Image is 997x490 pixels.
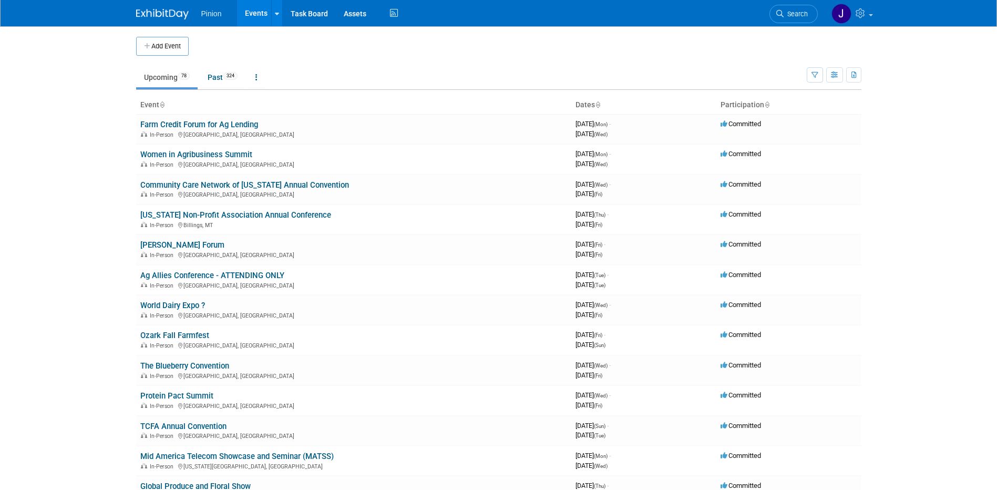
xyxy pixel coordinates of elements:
[140,401,567,410] div: [GEOGRAPHIC_DATA], [GEOGRAPHIC_DATA]
[769,5,818,23] a: Search
[575,180,611,188] span: [DATE]
[136,96,571,114] th: Event
[150,191,177,198] span: In-Person
[140,391,213,401] a: Protein Pact Summit
[141,282,147,288] img: In-Person Event
[607,271,609,279] span: -
[140,422,227,431] a: TCFA Annual Convention
[200,67,245,87] a: Past324
[594,483,605,489] span: (Thu)
[594,131,608,137] span: (Wed)
[594,121,608,127] span: (Mon)
[141,131,147,137] img: In-Person Event
[594,312,602,318] span: (Fri)
[140,331,209,340] a: Ozark Fall Farmfest
[721,301,761,309] span: Committed
[575,331,605,339] span: [DATE]
[575,301,611,309] span: [DATE]
[140,301,205,310] a: World Dairy Expo ?
[594,212,605,218] span: (Thu)
[140,431,567,440] div: [GEOGRAPHIC_DATA], [GEOGRAPHIC_DATA]
[150,463,177,470] span: In-Person
[575,462,608,469] span: [DATE]
[721,422,761,430] span: Committed
[721,452,761,460] span: Committed
[575,431,605,439] span: [DATE]
[575,250,602,258] span: [DATE]
[150,342,177,349] span: In-Person
[140,281,567,289] div: [GEOGRAPHIC_DATA], [GEOGRAPHIC_DATA]
[721,240,761,248] span: Committed
[721,210,761,218] span: Committed
[141,342,147,348] img: In-Person Event
[140,452,334,461] a: Mid America Telecom Showcase and Seminar (MATSS)
[575,361,611,369] span: [DATE]
[721,180,761,188] span: Committed
[140,240,224,250] a: [PERSON_NAME] Forum
[595,100,600,109] a: Sort by Start Date
[594,453,608,459] span: (Mon)
[140,250,567,259] div: [GEOGRAPHIC_DATA], [GEOGRAPHIC_DATA]
[575,190,602,198] span: [DATE]
[150,131,177,138] span: In-Person
[594,161,608,167] span: (Wed)
[223,72,238,80] span: 324
[136,37,189,56] button: Add Event
[721,361,761,369] span: Committed
[594,393,608,399] span: (Wed)
[140,361,229,371] a: The Blueberry Convention
[594,433,605,438] span: (Tue)
[721,150,761,158] span: Committed
[575,130,608,138] span: [DATE]
[575,341,605,349] span: [DATE]
[575,452,611,460] span: [DATE]
[571,96,716,114] th: Dates
[594,423,605,429] span: (Sun)
[594,191,602,197] span: (Fri)
[594,403,602,409] span: (Fri)
[140,341,567,349] div: [GEOGRAPHIC_DATA], [GEOGRAPHIC_DATA]
[140,462,567,470] div: [US_STATE][GEOGRAPHIC_DATA], [GEOGRAPHIC_DATA]
[716,96,861,114] th: Participation
[140,371,567,380] div: [GEOGRAPHIC_DATA], [GEOGRAPHIC_DATA]
[721,271,761,279] span: Committed
[575,210,609,218] span: [DATE]
[721,482,761,489] span: Committed
[609,180,611,188] span: -
[594,373,602,379] span: (Fri)
[141,222,147,227] img: In-Person Event
[575,120,611,128] span: [DATE]
[607,210,609,218] span: -
[136,67,198,87] a: Upcoming78
[575,160,608,168] span: [DATE]
[159,100,165,109] a: Sort by Event Name
[140,160,567,168] div: [GEOGRAPHIC_DATA], [GEOGRAPHIC_DATA]
[594,222,602,228] span: (Fri)
[150,312,177,319] span: In-Person
[594,252,602,258] span: (Fri)
[575,271,609,279] span: [DATE]
[607,482,609,489] span: -
[141,312,147,318] img: In-Person Event
[594,282,605,288] span: (Tue)
[721,331,761,339] span: Committed
[609,301,611,309] span: -
[575,482,609,489] span: [DATE]
[141,161,147,167] img: In-Person Event
[609,361,611,369] span: -
[140,150,252,159] a: Women in Agribusiness Summit
[140,190,567,198] div: [GEOGRAPHIC_DATA], [GEOGRAPHIC_DATA]
[594,342,605,348] span: (Sun)
[141,373,147,378] img: In-Person Event
[136,9,189,19] img: ExhibitDay
[141,463,147,468] img: In-Person Event
[575,150,611,158] span: [DATE]
[764,100,769,109] a: Sort by Participation Type
[604,240,605,248] span: -
[150,403,177,410] span: In-Person
[594,332,602,338] span: (Fri)
[575,391,611,399] span: [DATE]
[721,391,761,399] span: Committed
[140,120,258,129] a: Farm Credit Forum for Ag Lending
[575,311,602,319] span: [DATE]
